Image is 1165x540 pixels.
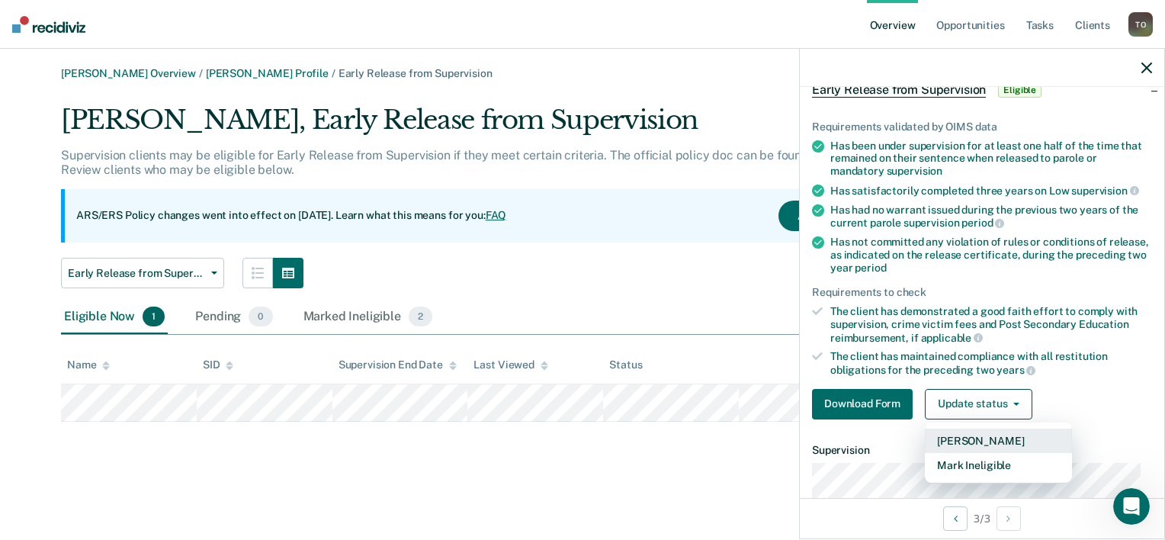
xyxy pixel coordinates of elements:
span: 2 [409,307,432,326]
span: period [961,217,1004,229]
div: Name [67,358,110,371]
div: Eligible Now [61,301,168,334]
div: Requirements validated by OIMS data [812,121,1152,133]
div: Pending [192,301,275,334]
a: FAQ [486,209,507,221]
span: applicable [921,332,983,344]
div: 3 / 3 [800,498,1164,538]
div: Marked Ineligible [300,301,436,334]
div: [PERSON_NAME], Early Release from Supervision [61,104,935,148]
button: Download Form [812,389,913,419]
div: Early Release from SupervisionEligible [800,66,1164,114]
span: / [329,67,339,79]
button: Mark Ineligible [925,453,1072,477]
span: / [196,67,206,79]
div: The client has maintained compliance with all restitution obligations for the preceding two [830,350,1152,376]
span: Early Release from Supervision [812,82,986,98]
span: years [997,364,1035,376]
iframe: Intercom live chat [1113,488,1150,525]
button: Next Opportunity [997,506,1021,531]
div: Last Viewed [473,358,547,371]
button: Update status [925,389,1032,419]
span: Early Release from Supervision [68,267,205,280]
a: [PERSON_NAME] Overview [61,67,196,79]
button: Previous Opportunity [943,506,968,531]
span: 0 [249,307,272,326]
span: Early Release from Supervision [339,67,493,79]
span: period [855,262,886,274]
button: Acknowledge & Close [778,201,923,231]
div: Has not committed any violation of rules or conditions of release, as indicated on the release ce... [830,236,1152,274]
dt: Supervision [812,444,1152,457]
div: Has been under supervision for at least one half of the time that remained on their sentence when... [830,140,1152,178]
div: Status [609,358,642,371]
p: ARS/ERS Policy changes went into effect on [DATE]. Learn what this means for you: [76,208,506,223]
div: T O [1128,12,1153,37]
div: Requirements to check [812,286,1152,299]
a: Navigate to form link [812,389,919,419]
span: supervision [1071,185,1138,197]
button: [PERSON_NAME] [925,429,1072,453]
div: Has satisfactorily completed three years on Low [830,184,1152,198]
span: 1 [143,307,165,326]
span: Eligible [998,82,1041,98]
div: The client has demonstrated a good faith effort to comply with supervision, crime victim fees and... [830,305,1152,344]
img: Recidiviz [12,16,85,33]
p: Supervision clients may be eligible for Early Release from Supervision if they meet certain crite... [61,148,927,177]
div: SID [203,358,234,371]
div: Supervision End Date [339,358,457,371]
div: Has had no warrant issued during the previous two years of the current parole supervision [830,204,1152,230]
a: [PERSON_NAME] Profile [206,67,329,79]
span: supervision [887,165,942,177]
